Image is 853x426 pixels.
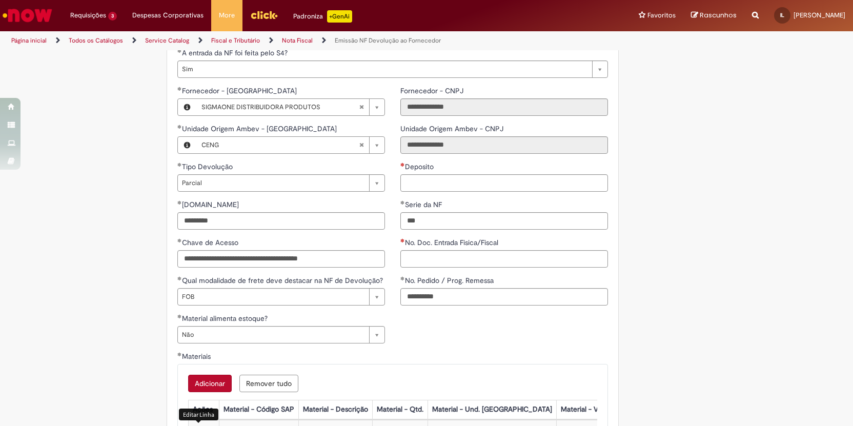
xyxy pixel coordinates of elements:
[794,11,845,19] span: [PERSON_NAME]
[177,163,182,167] span: Obrigatório Preenchido
[177,250,385,268] input: Chave de Acesso
[182,86,299,95] span: Fornecedor - Nome
[178,99,196,115] button: Fornecedor - Nome, Visualizar este registro SIGMAONE DISTRIBUIDORA PRODUTOS
[400,212,608,230] input: Serie da NF
[182,200,241,209] span: [DOMAIN_NAME]
[11,36,47,45] a: Página inicial
[293,10,352,23] div: Padroniza
[201,99,359,115] span: SIGMAONE DISTRIBUIDORA PRODUTOS
[700,10,737,20] span: Rascunhos
[400,250,608,268] input: No. Doc. Entrada Fisica/Fiscal
[182,48,290,57] span: A entrada da NF foi feita pelo S4?
[177,200,182,205] span: Obrigatório Preenchido
[201,137,359,153] span: CENG
[108,12,117,21] span: 3
[219,10,235,21] span: More
[188,400,219,419] th: Ações
[177,314,182,318] span: Obrigatório Preenchido
[182,327,364,343] span: Não
[354,99,369,115] abbr: Limpar campo Fornecedor - Nome
[400,163,405,167] span: Necessários
[196,137,384,153] a: CENGLimpar campo Unidade Origem Ambev - Nome
[400,86,465,95] span: Somente leitura - Fornecedor - CNPJ
[428,400,556,419] th: Material - Und. [GEOGRAPHIC_DATA]
[182,276,385,285] span: Qual modalidade de frete deve destacar na NF de Devolução?
[335,36,441,45] a: Emissão NF Devolução ao Fornecedor
[69,36,123,45] a: Todos os Catálogos
[282,36,313,45] a: Nota Fiscal
[400,86,465,96] label: Somente leitura - Fornecedor - CNPJ
[177,212,385,230] input: No.NF
[400,238,405,242] span: Necessários
[405,276,496,285] span: No. Pedido / Prog. Remessa
[400,276,405,280] span: Obrigatório Preenchido
[400,124,505,134] label: Somente leitura - Unidade Origem Ambev - CNPJ
[405,200,444,209] span: Serie da NF
[780,12,784,18] span: IL
[182,314,270,323] span: Material alimenta estoque?
[177,87,182,91] span: Obrigatório Preenchido
[178,137,196,153] button: Unidade Origem Ambev - Nome, Visualizar este registro CENG
[182,162,235,171] span: Tipo Devolução
[691,11,737,21] a: Rascunhos
[211,36,260,45] a: Fiscal e Tributário
[182,238,240,247] span: Chave de Acesso
[182,61,587,77] span: Sim
[250,7,278,23] img: click_logo_yellow_360x200.png
[400,174,608,192] input: Deposito
[400,200,405,205] span: Obrigatório Preenchido
[400,124,505,133] span: Somente leitura - Unidade Origem Ambev - CNPJ
[182,289,364,305] span: FOB
[177,49,182,53] span: Obrigatório Preenchido
[145,36,189,45] a: Service Catalog
[182,352,213,361] span: Materiais
[400,288,608,306] input: No. Pedido / Prog. Remessa
[405,238,500,247] span: No. Doc. Entrada Fisica/Fiscal
[405,162,436,171] span: Deposito
[177,352,182,356] span: Obrigatório Preenchido
[327,10,352,23] p: +GenAi
[219,400,298,419] th: Material - Código SAP
[182,175,364,191] span: Parcial
[239,375,298,392] button: Remove all rows for Materiais
[177,125,182,129] span: Obrigatório Preenchido
[196,99,384,115] a: SIGMAONE DISTRIBUIDORA PRODUTOSLimpar campo Fornecedor - Nome
[182,124,339,133] span: Unidade Origem Ambev - Nome
[556,400,641,419] th: Material - Valor Unitário
[400,136,608,154] input: Unidade Origem Ambev - CNPJ
[400,98,608,116] input: Fornecedor - CNPJ
[179,409,218,420] div: Editar Linha
[177,238,182,242] span: Obrigatório Preenchido
[647,10,676,21] span: Favoritos
[8,31,561,50] ul: Trilhas de página
[188,375,232,392] button: Add a row for Materiais
[354,137,369,153] abbr: Limpar campo Unidade Origem Ambev - Nome
[1,5,54,26] img: ServiceNow
[372,400,428,419] th: Material - Qtd.
[132,10,204,21] span: Despesas Corporativas
[298,400,372,419] th: Material - Descrição
[177,276,182,280] span: Obrigatório Preenchido
[70,10,106,21] span: Requisições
